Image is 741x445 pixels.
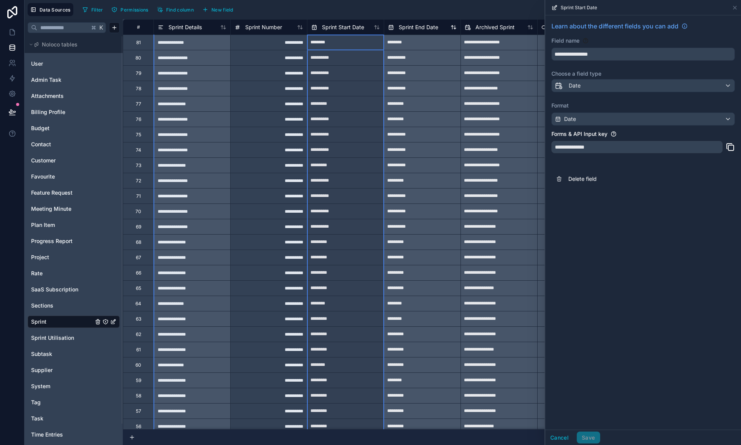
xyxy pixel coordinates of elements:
button: Noloco tables [28,39,115,50]
div: Feature Request [28,187,120,199]
span: Billing Profile [31,108,65,116]
a: SaaS Subscription [31,286,93,293]
span: Sprint Number [245,23,282,31]
span: Delete field [568,175,679,183]
div: 69 [136,224,141,230]
div: 70 [135,208,141,215]
div: Sprint Utilisation [28,332,120,344]
div: 66 [136,270,141,276]
span: Plan Item [31,221,55,229]
div: 63 [136,316,141,322]
div: Project [28,251,120,263]
div: Progress Report [28,235,120,247]
a: Admin Task [31,76,93,84]
div: 59 [136,377,141,384]
div: 73 [136,162,141,169]
div: Favourite [28,170,120,183]
a: Permissions [109,4,154,15]
div: 67 [136,255,141,261]
div: 64 [135,301,141,307]
button: New field [200,4,236,15]
div: Subtask [28,348,120,360]
span: Favourite [31,173,55,180]
span: User [31,60,43,68]
div: Contact [28,138,120,151]
label: Forms & API Input key [551,130,607,138]
button: Data Sources [28,3,73,16]
label: Format [551,102,735,109]
label: Choose a field type [551,70,735,78]
span: Feature Request [31,189,73,197]
div: 74 [136,147,141,153]
button: Date [551,112,735,126]
div: 62 [136,331,141,337]
div: 56 [136,423,141,430]
a: Favourite [31,173,93,180]
button: Filter [79,4,106,15]
div: Rate [28,267,120,280]
div: # [129,24,148,30]
span: Project [31,253,49,261]
a: Customer [31,157,93,164]
span: System [31,382,50,390]
div: Sprint [28,316,120,328]
div: 65 [136,285,141,291]
span: Sprint Details [168,23,202,31]
span: Sprint End Date [399,23,438,31]
button: Delete field [551,170,735,187]
span: Attachments [31,92,64,100]
a: Project [31,253,93,261]
div: 61 [136,347,141,353]
span: SaaS Subscription [31,286,78,293]
span: Customer [31,157,56,164]
div: Budget [28,122,120,134]
div: System [28,380,120,392]
button: Cancel [545,432,574,444]
a: Plan Item [31,221,93,229]
a: Supplier [31,366,93,374]
a: Sprint [31,318,93,326]
div: Admin Task [28,74,120,86]
a: Time Entries [31,431,93,438]
a: Rate [31,270,93,277]
div: 71 [136,193,141,199]
div: 75 [136,132,141,138]
div: 58 [136,393,141,399]
span: Task [31,415,43,422]
span: Budget [31,124,50,132]
div: Task [28,412,120,425]
span: Tag [31,399,41,406]
div: 79 [136,70,141,76]
button: Find column [154,4,196,15]
a: Contact [31,141,93,148]
a: Meeting Minute [31,205,93,213]
a: Subtask [31,350,93,358]
a: Attachments [31,92,93,100]
a: Sprint Utilisation [31,334,93,342]
div: 80 [135,55,141,61]
div: Attachments [28,90,120,102]
a: Sections [31,302,93,309]
div: 77 [136,101,141,107]
a: System [31,382,93,390]
span: New field [211,7,233,13]
span: Time Entries [31,431,63,438]
a: Tag [31,399,93,406]
span: Sprint [31,318,46,326]
a: Billing Profile [31,108,93,116]
div: Tag [28,396,120,409]
span: Rate [31,270,43,277]
span: Noloco tables [42,41,78,48]
a: Budget [31,124,93,132]
div: 57 [136,408,141,414]
div: Billing Profile [28,106,120,118]
span: K [99,25,104,30]
div: User [28,58,120,70]
span: Date [564,115,576,123]
span: Progress Report [31,237,73,245]
span: Find column [166,7,194,13]
span: Archived Sprint [475,23,515,31]
div: 60 [135,362,141,368]
span: Permissions [120,7,148,13]
div: 68 [136,239,141,245]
